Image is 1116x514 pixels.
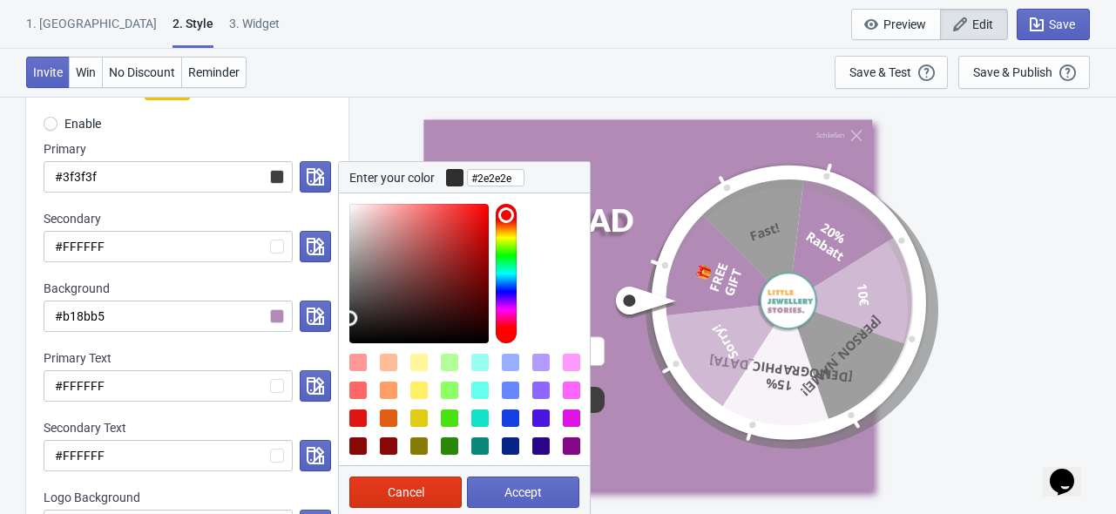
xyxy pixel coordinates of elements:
span: Accept [504,485,542,499]
div: Primary [44,140,331,158]
button: Save & Publish [958,56,1090,89]
button: Invite [26,57,70,88]
div: Drehe jetzt und gewinne! [448,286,605,325]
div: Save & Publish [973,65,1052,79]
span: Win [76,65,96,79]
span: No Discount [109,65,175,79]
div: Primary Text [44,349,331,367]
button: Accept [467,477,579,508]
button: Preview [851,9,941,40]
span: Enter your color [349,169,435,186]
button: Edit [940,9,1008,40]
span: Save [1049,17,1075,31]
button: No Discount [102,57,182,88]
div: 2 . Style [172,15,213,48]
button: Reminder [181,57,247,88]
input: Deine Email [448,336,605,365]
div: Logo Background [44,489,331,506]
div: 1. [GEOGRAPHIC_DATA] [26,15,157,45]
span: Edit [972,17,993,31]
iframe: chat widget [1043,444,1099,497]
div: Background [44,280,331,297]
div: Secondary [44,210,331,227]
span: Enable [64,115,101,132]
span: Preview [883,17,926,31]
button: Win [69,57,103,88]
div: Secondary Text [44,419,331,436]
span: Reminder [188,65,240,79]
div: Schließen [816,132,845,139]
span: Invite [33,65,63,79]
button: Cancel [349,477,462,508]
div: Save & Test [849,65,911,79]
button: Save [1017,9,1090,40]
div: 3. Widget [229,15,280,45]
span: Cancel [388,485,424,499]
button: Save & Test [835,56,948,89]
